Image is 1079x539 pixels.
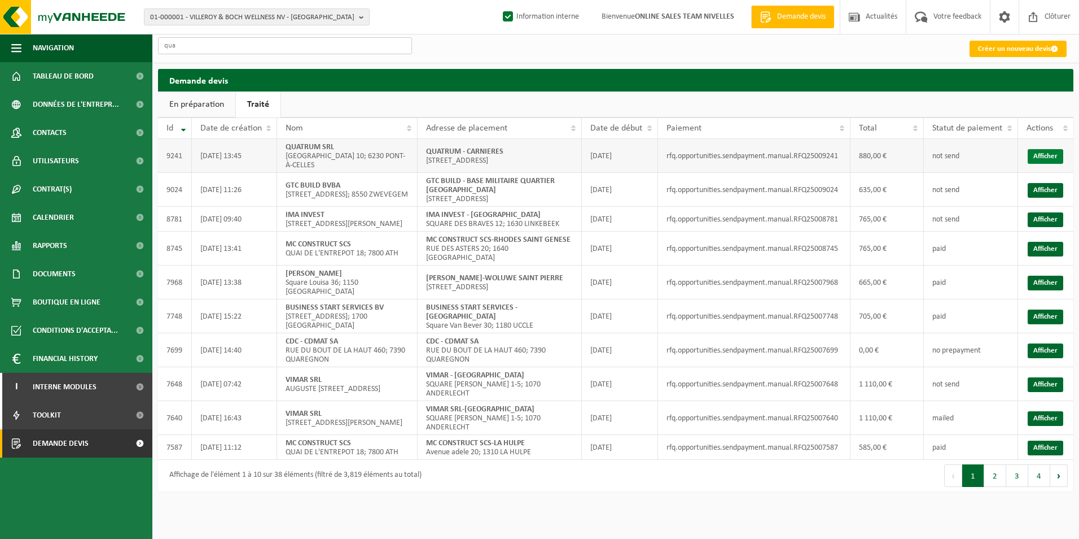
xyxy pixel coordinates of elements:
[33,119,67,147] span: Contacts
[582,401,658,435] td: [DATE]
[850,266,924,299] td: 665,00 €
[286,181,340,190] strong: GTC BUILD BVBA
[11,373,21,401] span: I
[932,444,946,452] span: paid
[33,401,61,429] span: Toolkit
[166,124,173,133] span: Id
[850,173,924,207] td: 635,00 €
[944,464,962,487] button: Previous
[286,143,334,151] strong: QUATRUM SRL
[932,414,954,423] span: mailed
[33,90,119,119] span: Données de l'entrepr...
[158,92,235,118] a: En préparation
[850,435,924,460] td: 585,00 €
[33,373,97,401] span: Interne modules
[192,435,277,460] td: [DATE] 11:12
[418,207,582,232] td: SQUARE DES BRAVES 12; 1630 LINKEBEEK
[426,124,507,133] span: Adresse de placement
[932,186,959,194] span: not send
[932,152,959,160] span: not send
[582,367,658,401] td: [DATE]
[192,367,277,401] td: [DATE] 07:42
[850,139,924,173] td: 880,00 €
[1050,464,1068,487] button: Next
[658,232,850,266] td: rfq.opportunities.sendpayment.manual.RFQ25008745
[33,345,98,373] span: Financial History
[158,367,192,401] td: 7648
[192,333,277,367] td: [DATE] 14:40
[144,8,370,25] button: 01-000001 - VILLEROY & BOCH WELLNESS NV - [GEOGRAPHIC_DATA]
[859,124,877,133] span: Total
[1006,464,1028,487] button: 3
[582,266,658,299] td: [DATE]
[286,439,351,447] strong: MC CONSTRUCT SCS
[426,405,534,414] strong: VIMAR SRL-[GEOGRAPHIC_DATA]
[582,173,658,207] td: [DATE]
[932,215,959,224] span: not send
[426,211,541,219] strong: IMA INVEST - [GEOGRAPHIC_DATA]
[200,124,262,133] span: Date de création
[192,207,277,232] td: [DATE] 09:40
[158,139,192,173] td: 9241
[850,207,924,232] td: 765,00 €
[426,236,571,244] strong: MC CONSTRUCT SCS-RHODES SAINT GENESE
[418,232,582,266] td: RUE DES ASTERS 20; 1640 [GEOGRAPHIC_DATA]
[1028,276,1063,290] a: Afficher
[850,299,924,333] td: 705,00 €
[1028,149,1063,164] a: Afficher
[932,346,981,355] span: no prepayment
[277,266,418,299] td: Square Louisa 36; 1150 [GEOGRAPHIC_DATA]
[286,240,351,249] strong: MC CONSTRUCT SCS
[286,303,384,312] strong: BUSINESS START SERVICES BV
[658,266,850,299] td: rfq.opportunities.sendpayment.manual.RFQ25007968
[1028,242,1063,257] a: Afficher
[158,435,192,460] td: 7587
[286,376,322,384] strong: VIMAR SRL
[277,173,418,207] td: [STREET_ADDRESS]; 8550 ZWEVEGEM
[192,139,277,173] td: [DATE] 13:45
[582,139,658,173] td: [DATE]
[286,269,342,278] strong: [PERSON_NAME]
[192,266,277,299] td: [DATE] 13:38
[277,299,418,333] td: [STREET_ADDRESS]; 1700 [GEOGRAPHIC_DATA]
[1028,377,1063,392] a: Afficher
[158,266,192,299] td: 7968
[418,367,582,401] td: SQUARE [PERSON_NAME] 1-5; 1070 ANDERLECHT
[932,279,946,287] span: paid
[277,333,418,367] td: RUE DU BOUT DE LA HAUT 460; 7390 QUAREGNON
[158,333,192,367] td: 7699
[158,299,192,333] td: 7748
[418,299,582,333] td: Square Van Bever 30; 1180 UCCLE
[850,401,924,435] td: 1 110,00 €
[1028,344,1063,358] a: Afficher
[1028,212,1063,227] a: Afficher
[426,147,503,156] strong: QUATRUM - CARNIERES
[635,12,734,21] strong: ONLINE SALES TEAM NIVELLES
[582,232,658,266] td: [DATE]
[158,232,192,266] td: 8745
[1028,411,1063,426] a: Afficher
[33,316,118,345] span: Conditions d'accepta...
[582,435,658,460] td: [DATE]
[286,211,324,219] strong: IMA INVEST
[277,401,418,435] td: [STREET_ADDRESS][PERSON_NAME]
[33,260,76,288] span: Documents
[158,69,1073,91] h2: Demande devis
[33,232,67,260] span: Rapports
[33,147,79,175] span: Utilisateurs
[658,435,850,460] td: rfq.opportunities.sendpayment.manual.RFQ25007587
[286,124,303,133] span: Nom
[33,175,72,203] span: Contrat(s)
[418,139,582,173] td: [STREET_ADDRESS]
[192,173,277,207] td: [DATE] 11:26
[150,9,354,26] span: 01-000001 - VILLEROY & BOCH WELLNESS NV - [GEOGRAPHIC_DATA]
[582,207,658,232] td: [DATE]
[418,401,582,435] td: SQUARE [PERSON_NAME] 1-5; 1070 ANDERLECHT
[1027,124,1053,133] span: Actions
[1028,441,1063,455] a: Afficher
[158,401,192,435] td: 7640
[932,380,959,389] span: not send
[984,464,1006,487] button: 2
[418,266,582,299] td: [STREET_ADDRESS]
[774,11,828,23] span: Demande devis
